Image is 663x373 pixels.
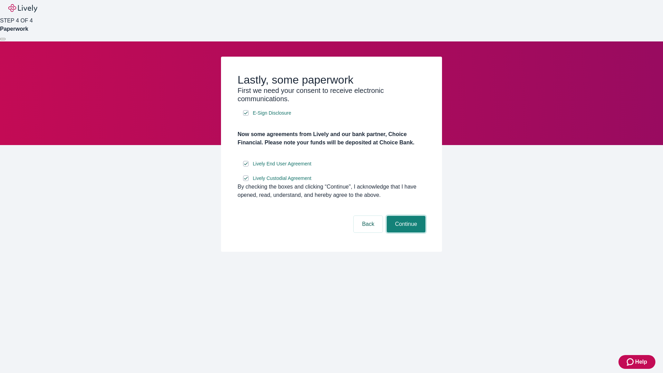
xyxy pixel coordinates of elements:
span: Help [635,358,647,366]
span: E-Sign Disclosure [253,109,291,117]
div: By checking the boxes and clicking “Continue", I acknowledge that I have opened, read, understand... [238,183,425,199]
button: Back [354,216,383,232]
span: Lively End User Agreement [253,160,311,168]
a: e-sign disclosure document [251,174,313,183]
span: Lively Custodial Agreement [253,175,311,182]
svg: Zendesk support icon [627,358,635,366]
button: Continue [387,216,425,232]
h2: Lastly, some paperwork [238,73,425,86]
button: Zendesk support iconHelp [618,355,655,369]
a: e-sign disclosure document [251,160,313,168]
img: Lively [8,4,37,12]
h4: Now some agreements from Lively and our bank partner, Choice Financial. Please note your funds wi... [238,130,425,147]
h3: First we need your consent to receive electronic communications. [238,86,425,103]
a: e-sign disclosure document [251,109,292,117]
